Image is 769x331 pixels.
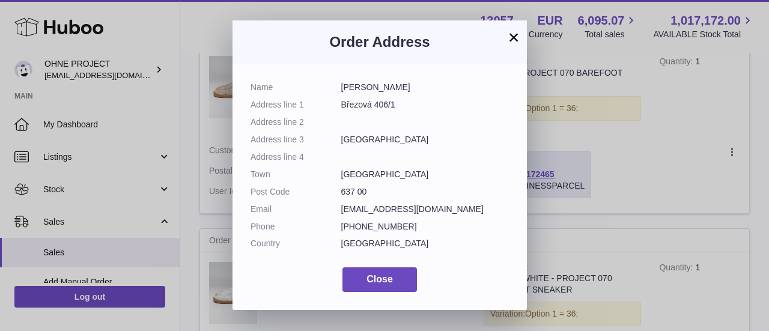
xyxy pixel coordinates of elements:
button: × [506,30,521,44]
dt: Post Code [251,186,341,198]
dt: Address line 1 [251,99,341,111]
dt: Address line 4 [251,151,341,163]
dd: Březová 406/1 [341,99,509,111]
button: Close [342,267,417,292]
h3: Order Address [251,32,509,52]
span: Close [366,274,393,284]
dt: Phone [251,221,341,232]
dt: Email [251,204,341,215]
dd: [GEOGRAPHIC_DATA] [341,134,509,145]
dt: Name [251,82,341,93]
dt: Town [251,169,341,180]
dd: [GEOGRAPHIC_DATA] [341,238,509,249]
dt: Address line 2 [251,117,341,128]
dd: [EMAIL_ADDRESS][DOMAIN_NAME] [341,204,509,215]
dd: [PERSON_NAME] [341,82,509,93]
dd: [PHONE_NUMBER] [341,221,509,232]
dd: 637 00 [341,186,509,198]
dd: [GEOGRAPHIC_DATA] [341,169,509,180]
dt: Country [251,238,341,249]
dt: Address line 3 [251,134,341,145]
